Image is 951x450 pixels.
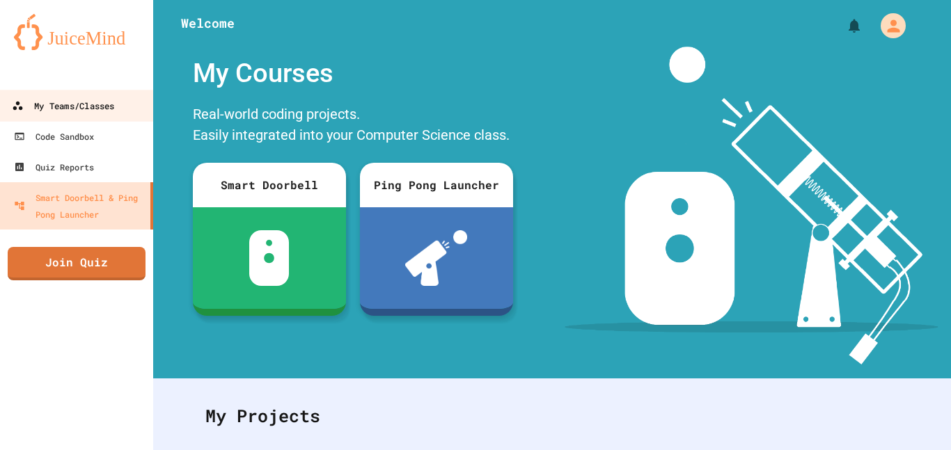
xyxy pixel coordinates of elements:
[193,163,346,207] div: Smart Doorbell
[14,14,139,50] img: logo-orange.svg
[14,159,94,175] div: Quiz Reports
[8,247,146,280] a: Join Quiz
[191,389,913,443] div: My Projects
[14,128,94,145] div: Code Sandbox
[360,163,513,207] div: Ping Pong Launcher
[405,230,467,286] img: ppl-with-ball.png
[565,47,938,364] img: banner-image-my-projects.png
[14,189,145,223] div: Smart Doorbell & Ping Pong Launcher
[186,47,520,100] div: My Courses
[249,230,289,286] img: sdb-white.svg
[12,97,114,115] div: My Teams/Classes
[820,14,866,38] div: My Notifications
[186,100,520,152] div: Real-world coding projects. Easily integrated into your Computer Science class.
[866,10,909,42] div: My Account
